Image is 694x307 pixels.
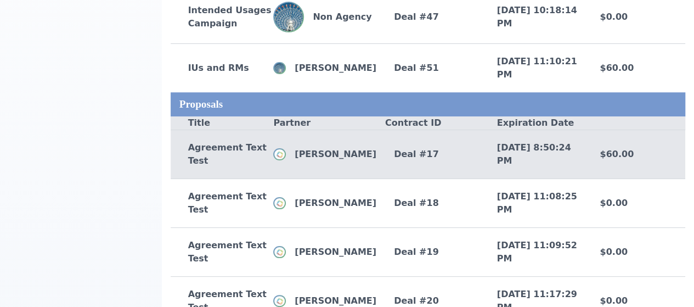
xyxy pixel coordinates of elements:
[273,116,376,130] div: Partner
[171,141,274,168] div: Agreement Text Test
[479,141,583,168] div: [DATE] 8:50:24 PM
[171,62,274,75] div: IUs and RMs
[582,62,685,75] div: $60.00
[376,148,479,161] div: Deal # 17
[171,92,685,116] div: Proposals
[479,239,583,265] div: [DATE] 11:09:52 PM
[274,63,285,74] img: Profile
[286,148,376,161] p: [PERSON_NAME]
[479,116,583,130] div: Expiration Date
[304,10,371,24] p: Non Agency
[376,197,479,210] div: Deal # 18
[582,245,685,259] div: $0.00
[376,116,479,130] div: Contract ID
[376,10,479,24] div: Deal # 47
[171,239,274,265] div: Agreement Text Test
[274,149,285,160] img: Profile
[286,245,376,259] p: [PERSON_NAME]
[286,197,376,210] p: [PERSON_NAME]
[286,62,376,75] p: [PERSON_NAME]
[171,4,274,30] div: Intended Usages Campaign
[171,116,274,130] div: Title
[376,245,479,259] div: Deal # 19
[274,3,303,31] img: Profile
[479,4,583,30] div: [DATE] 10:18:14 PM
[479,190,583,216] div: [DATE] 11:08:25 PM
[171,190,274,216] div: Agreement Text Test
[274,247,285,258] img: Profile
[582,10,685,24] div: $0.00
[274,198,285,209] img: Profile
[479,55,583,81] div: [DATE] 11:10:21 PM
[582,148,685,161] div: $60.00
[582,197,685,210] div: $0.00
[274,296,285,306] img: Profile
[376,62,479,75] div: Deal # 51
